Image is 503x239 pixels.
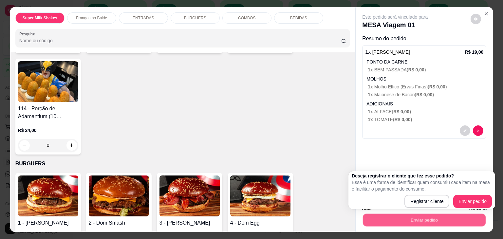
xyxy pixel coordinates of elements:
[368,109,374,114] span: 1 x
[368,117,374,122] span: 1 x
[473,125,483,136] button: decrease-product-quantity
[352,179,492,192] p: Essa é uma forma de identificar quem consumiu cada item na mesa e facilitar o pagamento do consumo.
[230,219,290,227] h4: 4 - Dom Egg
[352,173,492,179] h2: Deseja registrar o cliente que fez esse pedido?
[368,92,374,97] span: 1 x
[18,127,78,134] p: R$ 24,00
[429,84,447,89] span: R$ 0,00 )
[18,105,78,120] h4: 114 - Porção de Adamantium (10 unidades)
[408,67,426,72] span: R$ 0,00 )
[366,76,483,82] p: MOLHOS
[368,91,483,98] p: Maionese de Bacon (
[368,67,374,72] span: 1 x
[465,49,483,55] p: R$ 19,00
[366,59,483,65] p: PONTO DA CARNE
[19,37,341,44] input: Pesquisa
[363,214,486,227] button: Enviar pedido
[362,35,486,43] p: Resumo do pedido
[368,83,483,90] p: Molho Elfico (Ervas Finas) (
[365,48,410,56] p: 1 x
[453,195,492,208] button: Enviar pedido
[89,219,149,227] h4: 2 - Dom Smash
[230,175,290,216] img: product-image
[18,61,78,102] img: product-image
[368,84,374,89] span: 1 x
[368,116,483,123] p: TOMATE (
[366,101,483,107] p: ADICIONAIS
[23,15,57,21] p: Super Milk Shakes
[368,66,483,73] p: BEM PASSADA (
[66,140,77,151] button: increase-product-quantity
[471,14,481,24] button: decrease-product-quantity
[460,125,470,136] button: decrease-product-quantity
[76,15,107,21] p: Frangos no Balde
[238,15,255,21] p: COMBOS
[404,195,449,208] button: Registrar cliente
[184,15,206,21] p: BURGUERS
[19,140,30,151] button: decrease-product-quantity
[159,219,220,227] h4: 3 - [PERSON_NAME]
[133,15,154,21] p: ENTRADAS
[416,92,434,97] span: R$ 0,00 )
[18,175,78,216] img: product-image
[18,219,78,227] h4: 1 - [PERSON_NAME]
[362,20,428,29] p: MESA Viagem 01
[372,49,410,55] span: [PERSON_NAME]
[159,175,220,216] img: product-image
[19,31,38,37] label: Pesquisa
[481,9,492,19] button: Close
[290,15,307,21] p: BEBIDAS
[89,175,149,216] img: product-image
[15,160,350,168] p: BURGUERS
[393,109,411,114] span: R$ 0,00 )
[368,108,483,115] p: ALFACE (
[394,117,412,122] span: R$ 0,00 )
[362,14,428,20] p: Este pedido será vinculado para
